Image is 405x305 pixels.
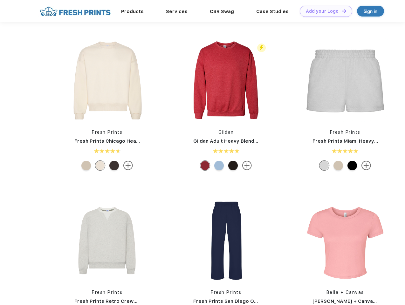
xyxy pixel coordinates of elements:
div: Ash Grey [319,161,329,170]
img: func=resize&h=266 [65,198,149,283]
a: Fresh Prints [92,290,122,295]
a: Fresh Prints [330,130,360,135]
div: Black mto [347,161,357,170]
div: Dark Chocolate [228,161,238,170]
img: more.svg [242,161,252,170]
img: func=resize&h=266 [184,38,268,123]
a: Gildan Adult Heavy Blend Adult 8 Oz. 50/50 Fleece Crew [193,138,330,144]
div: Sand [81,161,91,170]
div: Sign in [364,8,377,15]
a: Fresh Prints Retro Crewneck [74,298,145,304]
img: func=resize&h=266 [303,38,388,123]
div: Hth Spt Scrlt Rd [200,161,210,170]
a: Fresh Prints [92,130,122,135]
img: func=resize&h=266 [303,198,388,283]
div: Add your Logo [306,9,339,14]
img: fo%20logo%202.webp [38,6,113,17]
div: Light Blue [214,161,224,170]
a: Fresh Prints [211,290,241,295]
div: Sand mto [333,161,343,170]
div: Buttermilk mto [95,161,105,170]
a: Bella + Canvas [326,290,364,295]
img: flash_active_toggle.svg [257,44,266,52]
a: Fresh Prints Chicago Heavyweight Crewneck [74,138,184,144]
a: Gildan [218,130,234,135]
img: func=resize&h=266 [65,38,149,123]
img: more.svg [123,161,133,170]
img: func=resize&h=266 [184,198,268,283]
div: Dark Chocolate mto [109,161,119,170]
img: more.svg [361,161,371,170]
a: Products [121,9,144,14]
a: Sign in [357,6,384,17]
img: DT [342,9,346,13]
a: Fresh Prints San Diego Open Heavyweight Sweatpants [193,298,327,304]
